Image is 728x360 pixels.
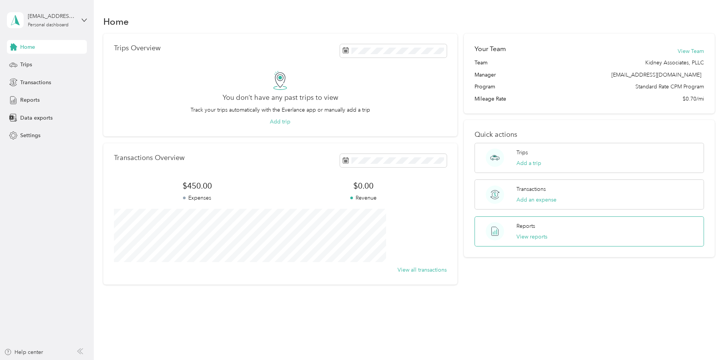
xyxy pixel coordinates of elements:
[28,12,75,20] div: [EMAIL_ADDRESS][DOMAIN_NAME]
[678,47,704,55] button: View Team
[20,114,53,122] span: Data exports
[516,196,556,204] button: Add an expense
[20,96,40,104] span: Reports
[20,43,35,51] span: Home
[114,44,160,52] p: Trips Overview
[475,44,506,54] h2: Your Team
[516,185,546,193] p: Transactions
[103,18,129,26] h1: Home
[645,59,704,67] span: Kidney Associates, PLLC
[114,194,280,202] p: Expenses
[516,233,547,241] button: View reports
[280,194,446,202] p: Revenue
[635,83,704,91] span: Standard Rate CPM Program
[114,181,280,191] span: $450.00
[475,95,506,103] span: Mileage Rate
[475,131,704,139] p: Quick actions
[475,83,495,91] span: Program
[20,131,40,139] span: Settings
[683,95,704,103] span: $0.70/mi
[191,106,370,114] p: Track your trips automatically with the Everlance app or manually add a trip
[516,222,535,230] p: Reports
[20,61,32,69] span: Trips
[280,181,446,191] span: $0.00
[611,72,701,78] span: [EMAIL_ADDRESS][DOMAIN_NAME]
[28,23,69,27] div: Personal dashboard
[4,348,43,356] button: Help center
[475,59,487,67] span: Team
[516,159,541,167] button: Add a trip
[223,94,338,102] h2: You don’t have any past trips to view
[475,71,496,79] span: Manager
[114,154,184,162] p: Transactions Overview
[20,78,51,86] span: Transactions
[270,118,290,126] button: Add trip
[398,266,447,274] button: View all transactions
[685,317,728,360] iframe: Everlance-gr Chat Button Frame
[516,149,528,157] p: Trips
